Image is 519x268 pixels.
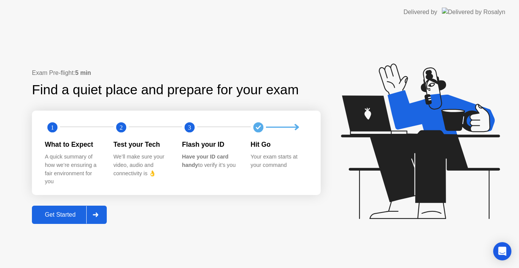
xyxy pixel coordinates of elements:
text: 2 [119,124,122,131]
div: Delivered by [403,8,437,17]
div: Exam Pre-flight: [32,68,321,78]
img: Delivered by Rosalyn [442,8,505,16]
div: What to Expect [45,140,101,149]
div: We’ll make sure your video, audio and connectivity is 👌 [114,153,170,178]
div: Get Started [34,211,86,218]
div: to verify it’s you [182,153,239,169]
button: Get Started [32,206,107,224]
div: A quick summary of how we’re ensuring a fair environment for you [45,153,101,186]
div: Find a quiet place and prepare for your exam [32,80,300,100]
b: Have your ID card handy [182,154,228,168]
b: 5 min [75,70,91,76]
text: 1 [51,124,54,131]
div: Test your Tech [114,140,170,149]
div: Hit Go [251,140,307,149]
div: Your exam starts at your command [251,153,307,169]
div: Flash your ID [182,140,239,149]
text: 3 [188,124,191,131]
div: Open Intercom Messenger [493,242,511,260]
